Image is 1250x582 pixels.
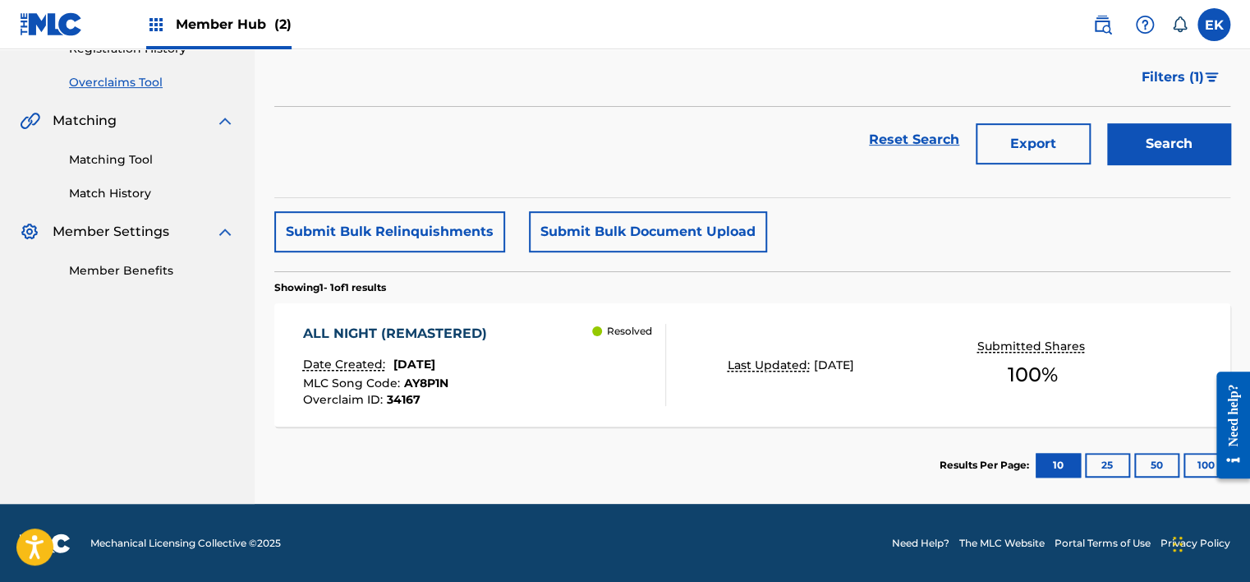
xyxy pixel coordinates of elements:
img: help [1135,15,1155,35]
span: AY8P1N [404,376,448,390]
p: Results Per Page: [940,458,1033,473]
p: Last Updated: [728,357,814,374]
span: [DATE] [814,358,854,372]
button: 10 [1036,453,1081,478]
span: Member Settings [53,222,169,242]
div: Notifications [1171,16,1188,33]
a: The MLC Website [959,536,1045,551]
span: Matching [53,111,117,131]
a: Match History [69,185,235,202]
span: Overclaim ID : [303,392,387,407]
span: Member Hub [176,15,292,34]
iframe: Chat Widget [1168,503,1250,582]
a: Portal Terms of Use [1055,536,1151,551]
span: (2) [274,16,292,32]
div: Drag [1173,520,1183,569]
a: Public Search [1086,8,1119,41]
button: 25 [1085,453,1130,478]
span: 100 % [1008,360,1058,390]
button: Submit Bulk Relinquishments [274,211,505,252]
div: User Menu [1197,8,1230,41]
a: Need Help? [892,536,949,551]
button: Filters (1) [1132,57,1230,98]
div: Help [1128,8,1161,41]
img: expand [215,222,235,242]
span: 34167 [387,392,420,407]
button: Export [976,123,1091,164]
img: expand [215,111,235,131]
img: Top Rightsholders [146,15,166,35]
button: 100 [1183,453,1229,478]
img: search [1092,15,1112,35]
a: ALL NIGHT (REMASTERED)Date Created:[DATE]MLC Song Code:AY8P1NOverclaim ID:34167 ResolvedLast Upda... [274,303,1230,427]
img: filter [1205,72,1219,82]
a: Reset Search [861,122,967,158]
span: MLC Song Code : [303,376,404,390]
p: Showing 1 - 1 of 1 results [274,280,386,295]
img: Member Settings [20,222,39,242]
span: Filters ( 1 ) [1142,67,1204,87]
p: Date Created: [303,356,389,373]
a: Matching Tool [69,151,235,169]
p: Resolved [607,324,652,339]
img: Matching [20,111,40,131]
span: Mechanical Licensing Collective © 2025 [90,536,281,551]
p: Submitted Shares [977,338,1088,355]
button: 50 [1134,453,1179,478]
a: Overclaims Tool [69,74,235,91]
img: logo [20,533,71,553]
a: Member Benefits [69,262,235,279]
a: Privacy Policy [1160,536,1230,551]
img: MLC Logo [20,12,83,36]
span: [DATE] [393,357,435,372]
iframe: Resource Center [1204,359,1250,492]
button: Submit Bulk Document Upload [529,211,767,252]
button: Search [1107,123,1230,164]
div: ALL NIGHT (REMASTERED) [303,324,495,344]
